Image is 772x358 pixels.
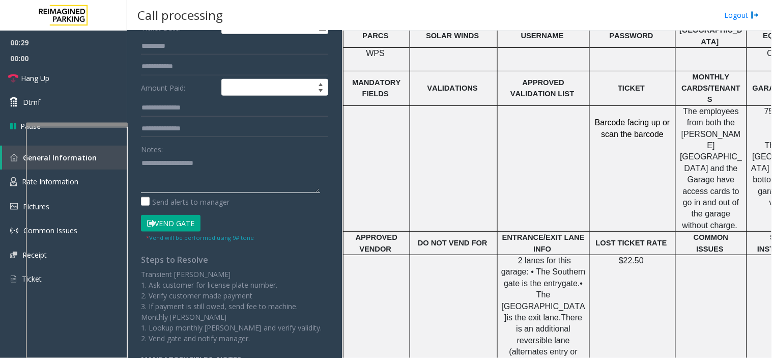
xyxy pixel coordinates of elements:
span: Toggle popup [317,19,328,34]
span: Decrease value [313,88,328,96]
span: Dtmf [23,97,40,107]
span: ENTRANCE/EXIT LANE INFO [502,233,585,253]
span: Increase value [313,79,328,88]
span: WPS [366,49,385,58]
button: Vend Gate [141,215,201,232]
label: Amount Paid: [138,79,219,96]
span: 2 lanes for this garage: • The Southern gate is the entry [501,256,586,288]
img: 'icon' [10,252,17,258]
span: PARCS [362,32,388,40]
h3: Call processing [132,3,228,27]
img: 'icon' [10,177,17,186]
img: 'icon' [10,227,18,235]
small: Vend will be performed using 9# tone [146,234,254,241]
span: VALIDATIONS [427,84,478,92]
span: Hang Up [21,73,49,84]
span: $22.50 [619,256,644,265]
span: gate [562,279,578,288]
span: Pause [20,121,41,131]
span: PASSWORD [610,32,653,40]
span: USERNAME [521,32,564,40]
span: APPROVED VENDOR [356,233,397,253]
span: MANDATORY FIELDS [352,78,401,98]
span: . [578,279,580,288]
img: 'icon' [10,274,17,284]
span: APPROVED VALIDATION LIST [510,78,574,98]
span: Receipt [22,250,47,260]
h4: Steps to Resolve [141,255,328,265]
p: Transient [PERSON_NAME] 1. Ask customer for license plate number. 2. Verify customer made payment... [141,269,328,344]
label: Notes: [141,141,163,155]
a: General Information [2,146,127,170]
span: SOLAR WINDS [426,32,479,40]
span: DO NOT VEND FOR [418,239,488,247]
span: COMMON ISSUES [694,233,728,253]
img: 'icon' [10,203,18,210]
span: MONTHLY CARDS/TENANTS [682,73,741,104]
img: 'icon' [10,154,18,161]
span: Ticket [22,274,42,284]
span: Rate Information [22,177,78,186]
span: The employees from both the [PERSON_NAME][GEOGRAPHIC_DATA] and the Garage have access cards to go... [680,107,742,230]
span: LOST TICKET RATE [596,239,667,247]
span: TICKET [618,84,645,92]
img: logout [751,10,759,20]
span: Barcode facing up or scan the barcode [595,118,670,138]
span: General Information [23,153,97,162]
label: Send alerts to manager [141,197,230,207]
span: Common Issues [23,226,77,235]
span: is the exit lane. [507,313,561,322]
a: Logout [725,10,759,20]
span: Pictures [23,202,49,211]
